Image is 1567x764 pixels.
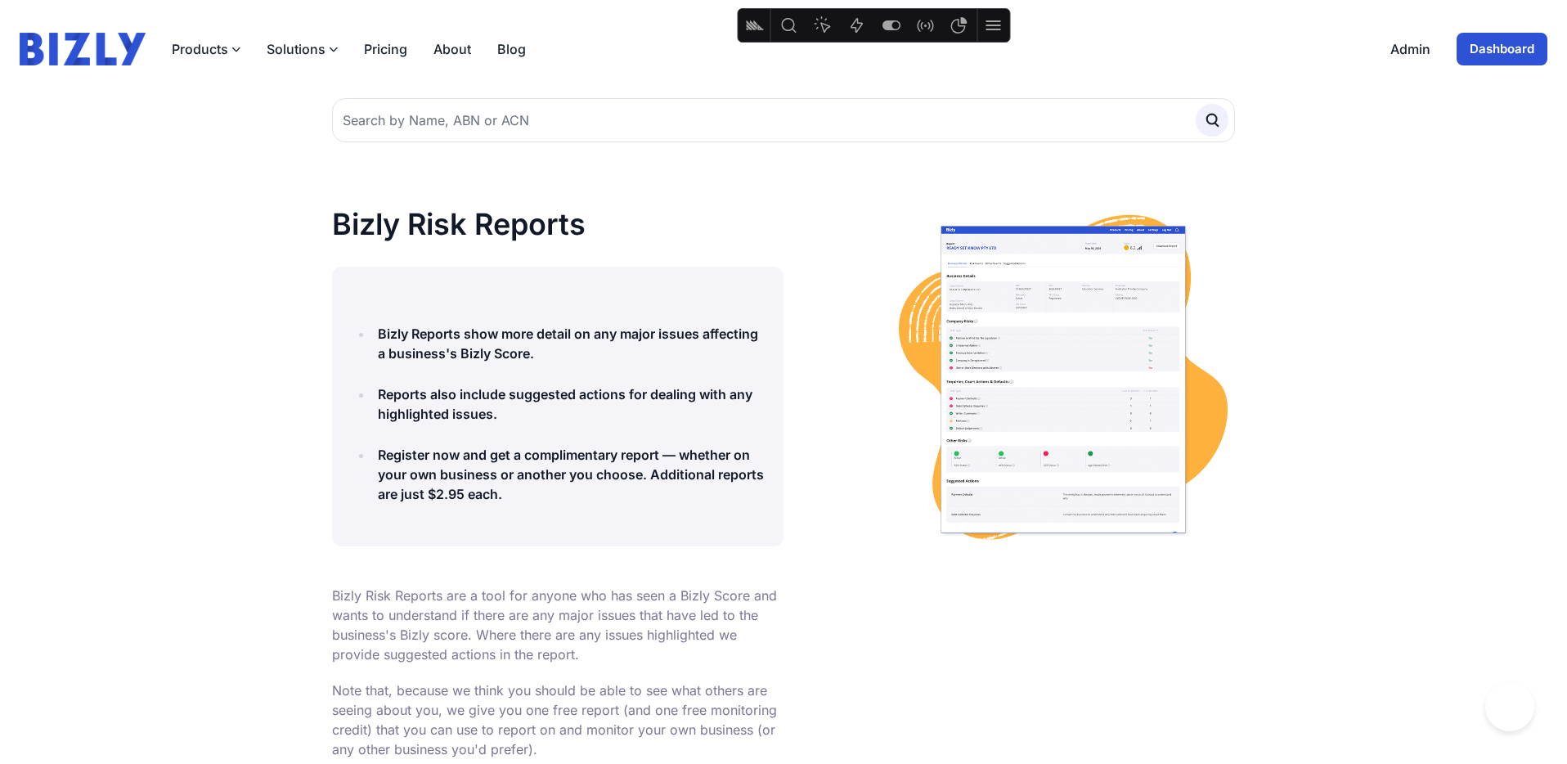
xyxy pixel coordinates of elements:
a: Admin [1390,39,1430,59]
input: Search by Name, ABN or ACN [332,98,1235,142]
p: Note that, because we think you should be able to see what others are seeing about you, we give y... [332,681,783,759]
p: Bizly Risk Reports are a tool for anyone who has seen a Bizly Score and wants to understand if th... [332,586,783,664]
a: Pricing [364,39,407,59]
iframe: Toggle Customer Support [1485,682,1534,731]
a: Dashboard [1457,33,1547,65]
h4: Register now and get a complimentary report — whether on your own business or another you choose.... [378,445,764,504]
h4: Bizly Reports show more detail on any major issues affecting a business's Bizly Score. [378,324,764,363]
h4: Reports also include suggested actions for dealing with any highlighted issues. [378,384,764,424]
h1: Bizly Risk Reports [332,208,783,240]
a: Blog [497,39,526,59]
img: report [891,208,1235,551]
button: Solutions [267,39,338,59]
button: Products [172,39,240,59]
a: About [433,39,471,59]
